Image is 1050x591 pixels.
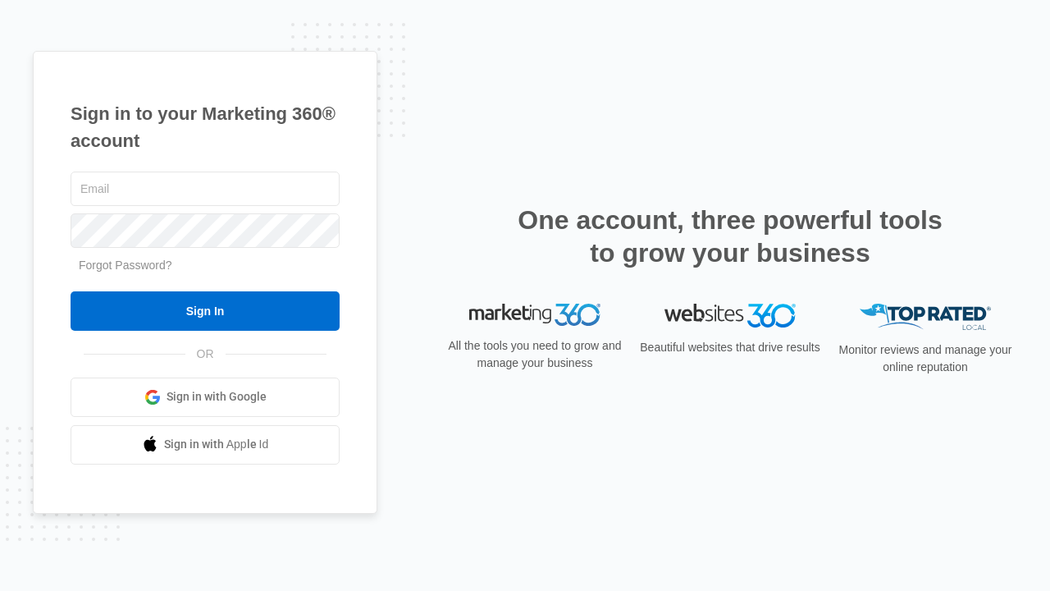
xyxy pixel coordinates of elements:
[833,341,1017,376] p: Monitor reviews and manage your online reputation
[860,304,991,331] img: Top Rated Local
[71,172,340,206] input: Email
[71,291,340,331] input: Sign In
[513,204,947,269] h2: One account, three powerful tools to grow your business
[164,436,269,453] span: Sign in with Apple Id
[469,304,600,327] img: Marketing 360
[71,100,340,154] h1: Sign in to your Marketing 360® account
[71,378,340,417] a: Sign in with Google
[443,337,627,372] p: All the tools you need to grow and manage your business
[79,259,172,272] a: Forgot Password?
[638,339,822,356] p: Beautiful websites that drive results
[185,346,226,363] span: OR
[71,425,340,465] a: Sign in with Apple Id
[167,388,267,405] span: Sign in with Google
[664,304,796,328] img: Websites 360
